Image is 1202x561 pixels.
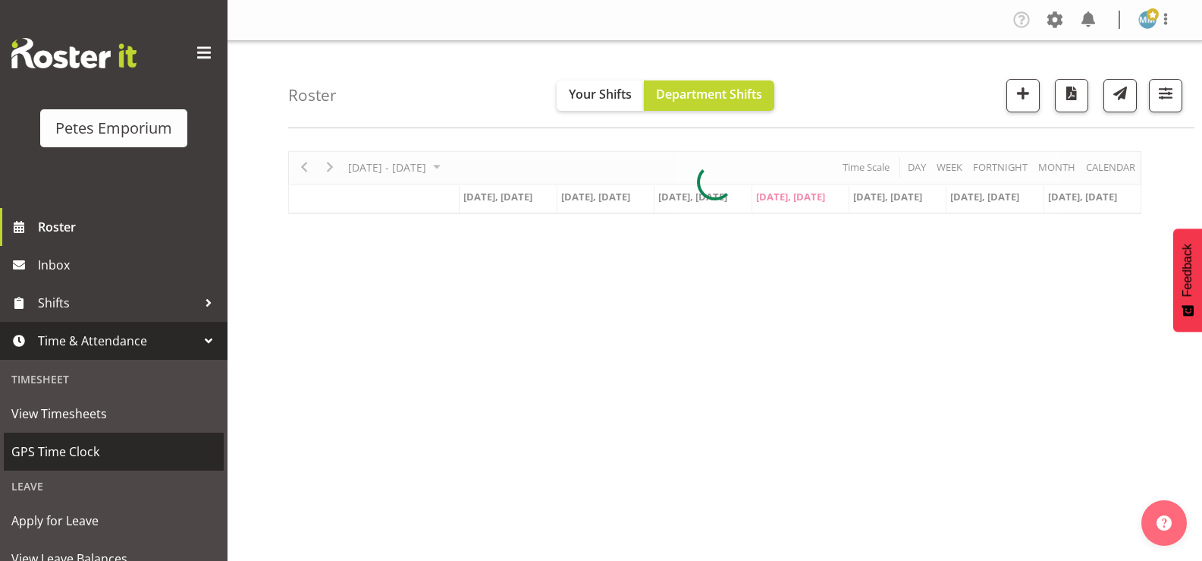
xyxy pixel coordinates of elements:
button: Department Shifts [644,80,774,111]
div: Timesheet [4,364,224,395]
button: Filter Shifts [1149,79,1182,112]
a: View Timesheets [4,395,224,433]
button: Feedback - Show survey [1173,228,1202,332]
span: Inbox [38,254,220,276]
span: View Timesheets [11,402,216,425]
button: Download a PDF of the roster according to the set date range. [1055,79,1088,112]
span: Feedback [1181,244,1194,297]
button: Add a new shift [1006,79,1040,112]
span: Your Shifts [569,86,632,102]
span: Apply for Leave [11,509,216,532]
button: Send a list of all shifts for the selected filtered period to all rostered employees. [1103,79,1137,112]
a: Apply for Leave [4,502,224,540]
span: Roster [38,216,220,238]
div: Leave [4,471,224,502]
div: Petes Emporium [55,117,172,140]
button: Your Shifts [557,80,644,111]
span: Department Shifts [656,86,762,102]
h4: Roster [288,87,337,104]
img: Rosterit website logo [11,38,137,68]
a: GPS Time Clock [4,433,224,471]
span: GPS Time Clock [11,440,216,463]
img: help-xxl-2.png [1156,515,1172,531]
span: Time & Attendance [38,329,197,352]
span: Shifts [38,292,197,314]
img: mandy-mosley3858.jpg [1138,11,1156,29]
